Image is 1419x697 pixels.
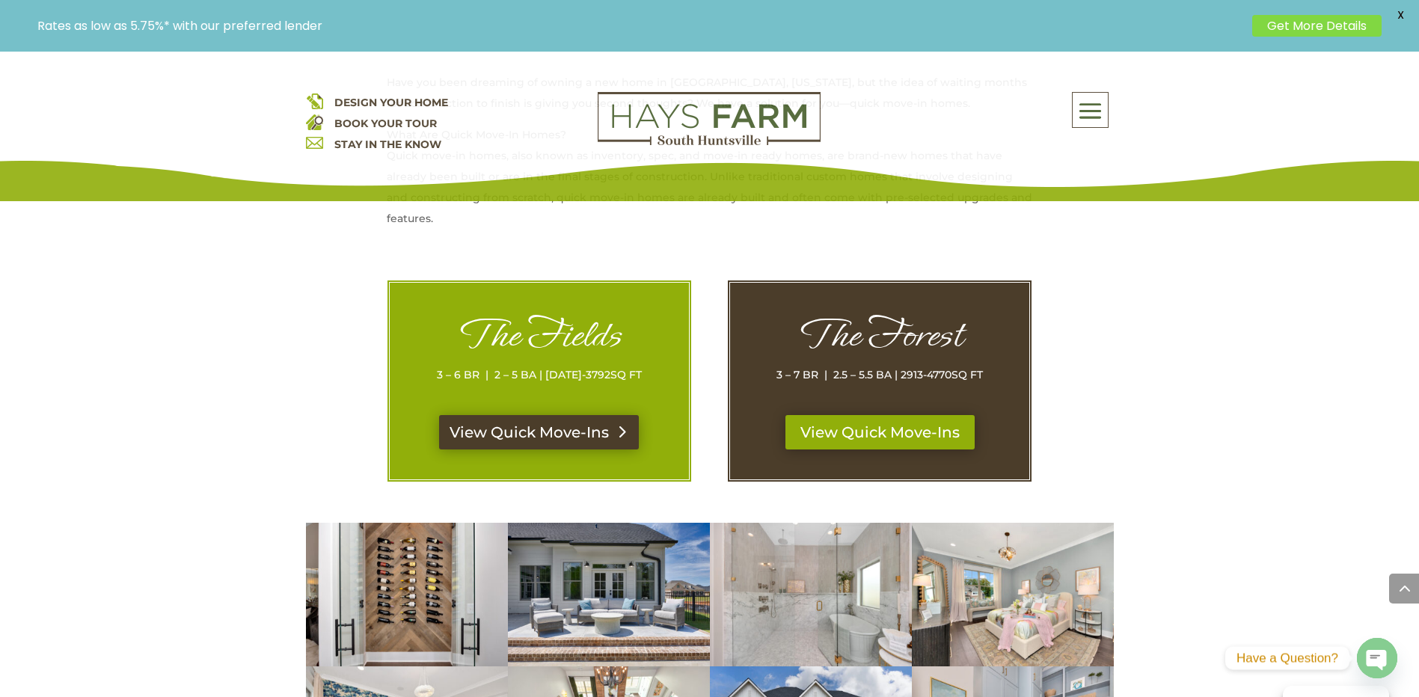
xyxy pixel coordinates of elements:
[334,138,441,151] a: STAY IN THE KNOW
[508,523,710,666] img: 2106-Forest-Gate-8-400x284.jpg
[760,313,999,364] h1: The Forest
[334,96,448,109] a: DESIGN YOUR HOME
[37,19,1245,33] p: Rates as low as 5.75%* with our preferred lender
[598,135,821,149] a: hays farm homes huntsville development
[334,117,437,130] a: BOOK YOUR TOUR
[951,368,983,381] span: SQ FT
[598,92,821,146] img: Logo
[439,415,639,449] a: View Quick Move-Ins
[306,92,323,109] img: design your home
[785,415,975,449] a: View Quick Move-Ins
[437,368,610,381] span: 3 – 6 BR | 2 – 5 BA | [DATE]-3792
[710,523,912,666] img: 2106-Forest-Gate-61-400x284.jpg
[306,523,508,666] img: 2106-Forest-Gate-27-400x284.jpg
[306,113,323,130] img: book your home tour
[1389,4,1412,26] span: X
[610,368,642,381] span: SQ FT
[912,523,1114,666] img: 2106-Forest-Gate-82-400x284.jpg
[420,313,659,364] h1: The Fields
[760,364,999,385] p: 3 – 7 BR | 2.5 – 5.5 BA | 2913-4770
[1252,15,1382,37] a: Get More Details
